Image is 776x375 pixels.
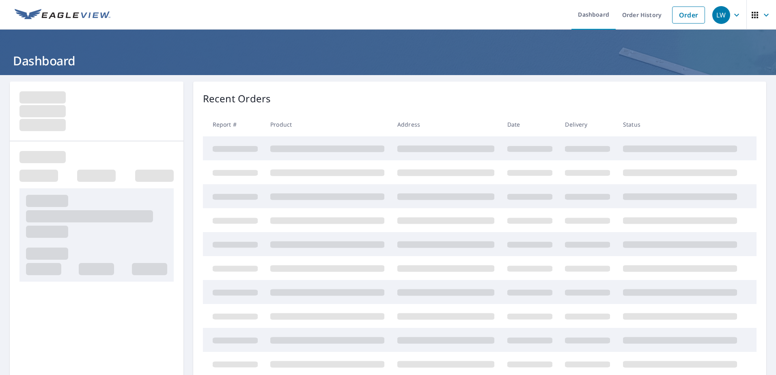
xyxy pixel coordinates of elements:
a: Order [672,6,705,24]
th: Delivery [558,112,616,136]
th: Report # [203,112,264,136]
th: Status [616,112,744,136]
th: Date [501,112,559,136]
th: Address [391,112,501,136]
th: Product [264,112,391,136]
div: LW [712,6,730,24]
img: EV Logo [15,9,110,21]
h1: Dashboard [10,52,766,69]
p: Recent Orders [203,91,271,106]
